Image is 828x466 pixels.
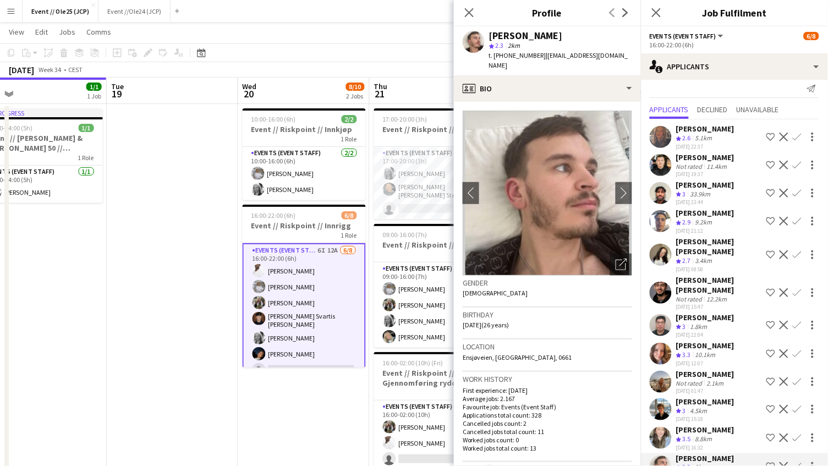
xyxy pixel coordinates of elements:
[804,32,819,40] span: 6/8
[688,322,710,332] div: 1.8km
[676,303,762,310] div: [DATE] 15:47
[676,425,734,435] div: [PERSON_NAME]
[676,415,734,423] div: [DATE] 15:18
[36,65,64,74] span: Week 34
[372,87,388,100] span: 21
[87,92,101,100] div: 1 Job
[688,407,710,416] div: 4.5km
[243,221,366,231] h3: Event // Riskpoint // Innrigg
[698,106,728,113] span: Declined
[243,124,366,134] h3: Event // Riskpoint // Innkjøp
[676,152,734,162] div: [PERSON_NAME]
[463,411,632,419] p: Applications total count: 328
[693,350,718,360] div: 10.1km
[79,124,94,132] span: 1/1
[23,1,98,22] button: Event // Ole25 (JCP)
[676,237,762,256] div: [PERSON_NAME] [PERSON_NAME]
[683,322,686,331] span: 3
[705,295,730,303] div: 12.2km
[342,211,357,220] span: 6/8
[59,27,75,37] span: Jobs
[463,321,509,329] span: [DATE] (26 years)
[78,153,94,162] span: 1 Role
[243,243,366,398] app-card-role: Events (Event Staff)6I12A6/816:00-22:00 (6h)[PERSON_NAME][PERSON_NAME][PERSON_NAME][PERSON_NAME] ...
[341,135,357,143] span: 1 Role
[243,81,257,91] span: Wed
[347,92,364,100] div: 2 Jobs
[383,359,443,367] span: 16:00-02:00 (10h) (Fri)
[676,275,762,295] div: [PERSON_NAME] [PERSON_NAME]
[676,295,705,303] div: Not rated
[693,218,715,227] div: 9.2km
[454,6,641,20] h3: Profile
[650,32,725,40] button: Events (Event Staff)
[610,254,632,276] div: Open photos pop-in
[676,387,734,394] div: [DATE] 01:47
[506,41,523,50] span: 2km
[251,115,296,123] span: 10:00-16:00 (6h)
[383,115,427,123] span: 17:00-20:00 (3h)
[243,147,366,200] app-card-role: Events (Event Staff)2/210:00-16:00 (6h)[PERSON_NAME][PERSON_NAME]
[374,262,497,348] app-card-role: Events (Event Staff)4/409:00-16:00 (7h)[PERSON_NAME][PERSON_NAME][PERSON_NAME][PERSON_NAME]
[676,379,705,387] div: Not rated
[4,25,29,39] a: View
[676,266,762,273] div: [DATE] 08:58
[489,51,546,59] span: t. [PHONE_NUMBER]
[683,256,691,265] span: 2.7
[463,386,632,394] p: First experience: [DATE]
[111,81,124,91] span: Tue
[463,111,632,276] img: Crew avatar or photo
[374,368,497,388] h3: Event // Riskpoint // Gjennomføring rydd
[676,369,734,379] div: [PERSON_NAME]
[489,51,628,69] span: | [EMAIL_ADDRESS][DOMAIN_NAME]
[688,190,713,199] div: 33.9km
[463,436,632,444] p: Worked jobs count: 0
[35,27,48,37] span: Edit
[463,419,632,427] p: Cancelled jobs count: 2
[650,32,716,40] span: Events (Event Staff)
[109,87,124,100] span: 19
[243,108,366,200] app-job-card: 10:00-16:00 (6h)2/2Event // Riskpoint // Innkjøp1 RoleEvents (Event Staff)2/210:00-16:00 (6h)[PER...
[676,143,734,150] div: [DATE] 22:37
[676,444,734,451] div: [DATE] 16:32
[641,6,828,20] h3: Job Fulfilment
[676,180,734,190] div: [PERSON_NAME]
[463,310,632,320] h3: Birthday
[98,1,171,22] button: Event //Ole24 (JCP)
[705,379,726,387] div: 2.1km
[31,25,52,39] a: Edit
[676,227,734,234] div: [DATE] 21:12
[374,108,497,220] app-job-card: 17:00-20:00 (3h)2/3Event // Riskpoint // Innsjekk1 RoleEvents (Event Staff)2/317:00-20:00 (3h)[PE...
[243,205,366,368] div: 16:00-22:00 (6h)6/8Event // Riskpoint // Innrigg1 RoleEvents (Event Staff)6I12A6/816:00-22:00 (6h...
[463,353,572,361] span: Ensjøveien, [GEOGRAPHIC_DATA], 0661
[463,403,632,411] p: Favourite job: Events (Event Staff)
[489,31,563,41] div: [PERSON_NAME]
[650,41,819,49] div: 16:00-22:00 (6h)
[683,190,686,198] span: 3
[676,397,734,407] div: [PERSON_NAME]
[641,53,828,80] div: Applicants
[676,208,734,218] div: [PERSON_NAME]
[705,162,730,171] div: 11.4km
[693,256,715,266] div: 3.4km
[693,435,715,444] div: 8.8km
[86,27,111,37] span: Comms
[383,231,427,239] span: 09:00-16:00 (7h)
[9,64,34,75] div: [DATE]
[676,331,734,338] div: [DATE] 22:04
[463,427,632,436] p: Cancelled jobs total count: 11
[683,350,691,359] span: 3.3
[82,25,116,39] a: Comms
[463,278,632,288] h3: Gender
[342,115,357,123] span: 2/2
[676,162,705,171] div: Not rated
[374,240,497,250] h3: Event // Riskpoint // Opprigg
[86,83,102,91] span: 1/1
[374,224,497,348] div: 09:00-16:00 (7h)4/4Event // Riskpoint // Opprigg1 RoleEvents (Event Staff)4/409:00-16:00 (7h)[PER...
[374,147,497,220] app-card-role: Events (Event Staff)2/317:00-20:00 (3h)[PERSON_NAME][PERSON_NAME] [PERSON_NAME] Stenvadet
[241,87,257,100] span: 20
[676,453,734,463] div: [PERSON_NAME]
[737,106,779,113] span: Unavailable
[683,218,691,226] span: 2.9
